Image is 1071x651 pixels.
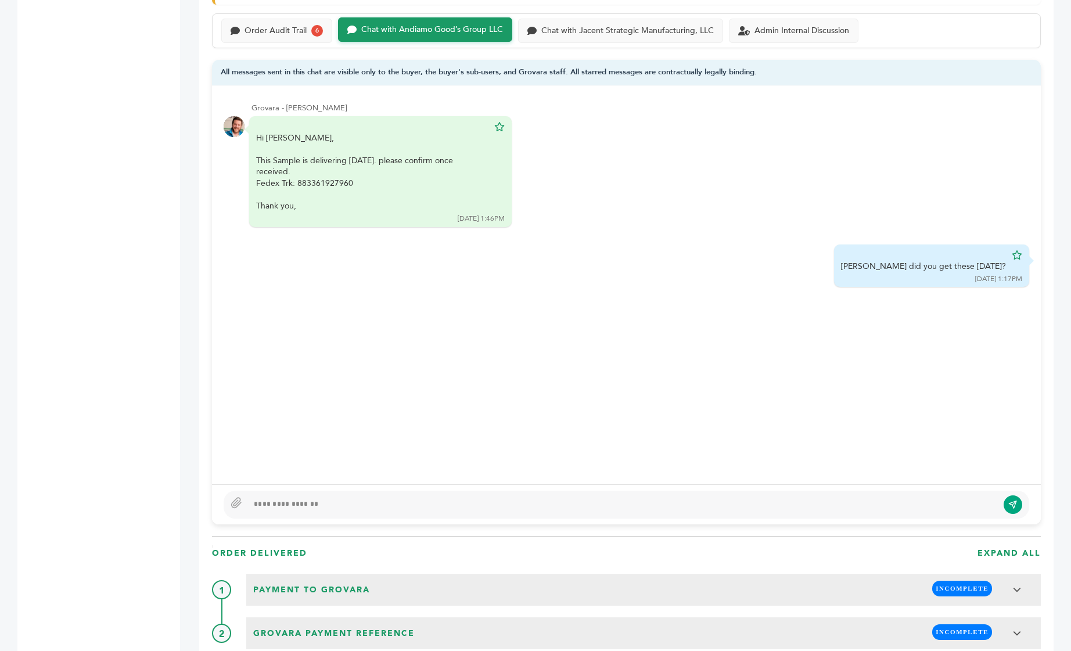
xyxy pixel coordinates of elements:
[932,624,992,640] span: INCOMPLETE
[245,26,307,36] div: Order Audit Trail
[256,200,488,212] div: Thank you,
[256,132,488,212] div: Hi [PERSON_NAME],
[250,581,373,599] span: Payment to Grovara
[932,581,992,596] span: INCOMPLETE
[541,26,714,36] div: Chat with Jacent Strategic Manufacturing, LLC
[256,178,488,189] div: Fedex Trk: 883361927960
[311,25,323,37] div: 6
[251,103,1029,113] div: Grovara - [PERSON_NAME]
[256,155,488,178] div: This Sample is delivering [DATE]. please confirm once received.
[754,26,849,36] div: Admin Internal Discussion
[977,548,1041,559] h3: EXPAND ALL
[841,261,1006,272] div: [PERSON_NAME] did you get these [DATE]?
[458,214,505,224] div: [DATE] 1:46PM
[250,624,418,643] span: Grovara Payment Reference
[361,25,503,35] div: Chat with Andiamo Good’s Group LLC
[212,60,1041,86] div: All messages sent in this chat are visible only to the buyer, the buyer's sub-users, and Grovara ...
[975,274,1022,284] div: [DATE] 1:17PM
[212,548,307,559] h3: ORDER DElIVERED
